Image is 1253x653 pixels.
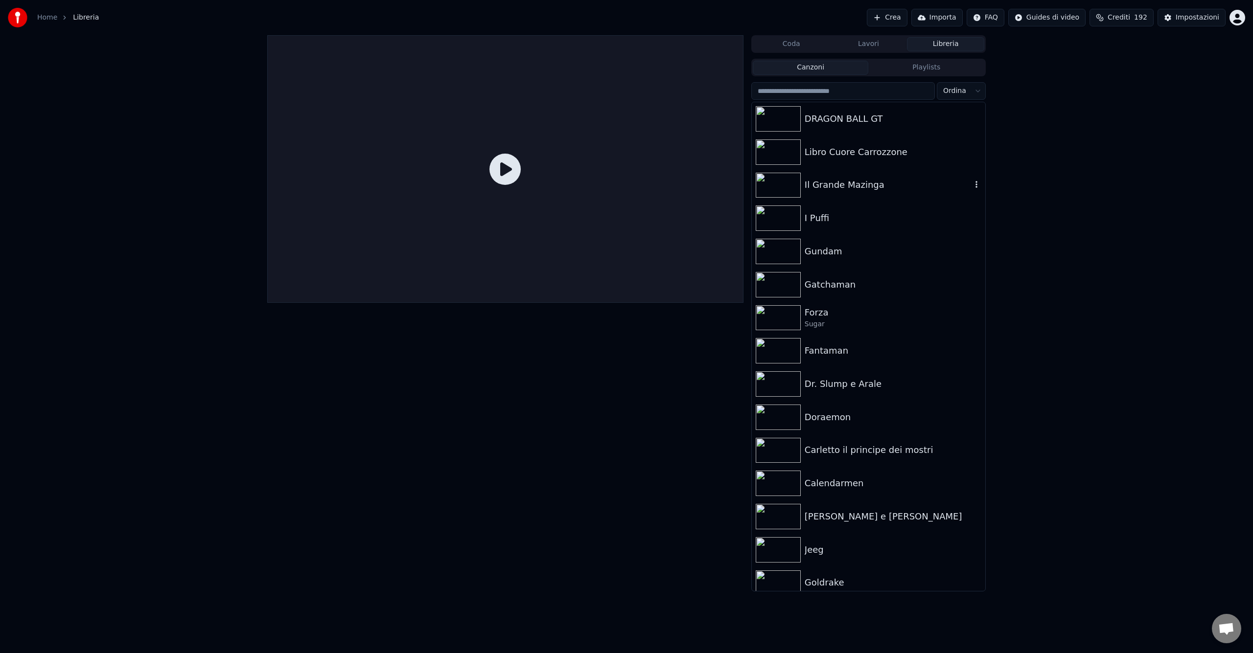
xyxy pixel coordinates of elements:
button: Impostazioni [1158,9,1226,26]
div: Libro Cuore Carrozzone [805,145,981,159]
div: Forza [805,306,981,319]
button: Libreria [907,37,984,51]
div: [PERSON_NAME] e [PERSON_NAME] [805,510,981,523]
nav: breadcrumb [37,13,99,23]
span: Ordina [943,86,966,96]
div: Sugar [805,319,981,329]
span: 192 [1134,13,1147,23]
button: Guides di video [1008,9,1086,26]
span: Libreria [73,13,99,23]
div: DRAGON BALL GT [805,112,981,126]
div: Doraemon [805,410,981,424]
div: Goldrake [805,576,981,589]
a: Home [37,13,57,23]
button: FAQ [967,9,1004,26]
div: Dr. Slump e Arale [805,377,981,391]
div: Gatchaman [805,278,981,292]
div: Fantaman [805,344,981,358]
button: Playlists [868,61,984,75]
div: Carletto il principe dei mostri [805,443,981,457]
button: Lavori [830,37,907,51]
a: Aprire la chat [1212,614,1241,643]
button: Canzoni [753,61,869,75]
div: Calendarmen [805,476,981,490]
button: Coda [753,37,830,51]
img: youka [8,8,27,27]
button: Crediti192 [1090,9,1154,26]
div: I Puffi [805,211,981,225]
button: Importa [911,9,963,26]
div: Impostazioni [1176,13,1219,23]
div: Gundam [805,245,981,258]
span: Crediti [1108,13,1130,23]
div: Il Grande Mazinga [805,178,972,192]
button: Crea [867,9,907,26]
div: Jeeg [805,543,981,557]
